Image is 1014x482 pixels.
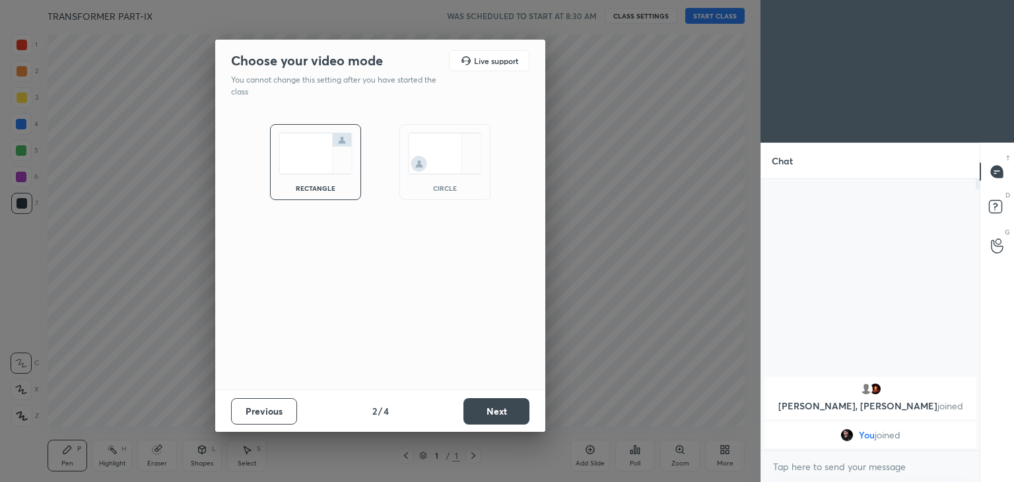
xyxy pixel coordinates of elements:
p: D [1005,190,1010,200]
h4: 2 [372,404,377,418]
h4: 4 [384,404,389,418]
h4: / [378,404,382,418]
div: circle [419,185,471,191]
img: 5ced908ece4343448b4c182ab94390f6.jpg [840,429,854,442]
p: G [1005,227,1010,237]
div: grid [761,374,980,451]
p: T [1006,153,1010,163]
span: joined [937,399,963,412]
span: joined [875,430,900,440]
p: You cannot change this setting after you have started the class [231,74,445,98]
img: circleScreenIcon.acc0effb.svg [408,133,482,174]
span: You [859,430,875,440]
h2: Choose your video mode [231,52,383,69]
img: default.png [860,382,873,396]
button: Next [463,398,529,425]
p: [PERSON_NAME], [PERSON_NAME] [772,401,968,411]
button: Previous [231,398,297,425]
img: normalScreenIcon.ae25ed63.svg [279,133,353,174]
h5: Live support [474,57,518,65]
p: Chat [761,143,803,178]
div: rectangle [289,185,342,191]
img: daa425374cb446028a250903ee68cc3a.jpg [869,382,882,396]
